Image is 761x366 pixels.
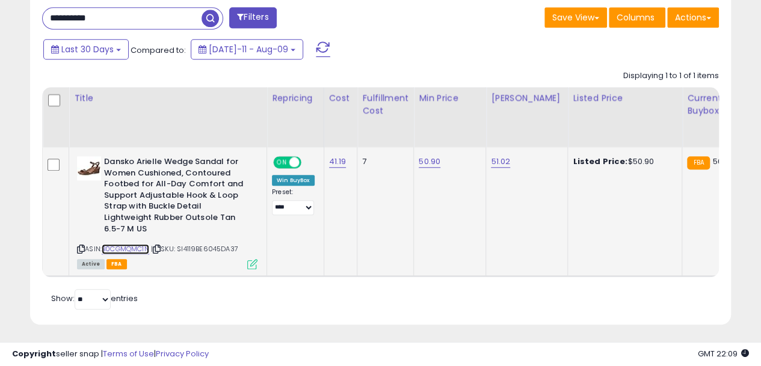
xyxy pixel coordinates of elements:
[713,156,730,167] span: 50.8
[43,39,129,59] button: Last 30 Days
[272,92,319,105] div: Repricing
[191,39,303,59] button: [DATE]-11 - Aug-09
[131,44,186,56] span: Compared to:
[544,7,607,28] button: Save View
[687,156,709,169] small: FBA
[104,156,250,237] b: Dansko Arielle Wedge Sandal for Women Cushioned, Contoured Footbed for All-Day Comfort and Suppor...
[419,92,481,105] div: Min Price
[698,348,749,359] span: 2025-09-9 22:09 GMT
[687,92,749,117] div: Current Buybox Price
[229,7,276,28] button: Filters
[617,11,655,23] span: Columns
[329,92,353,105] div: Cost
[74,92,262,105] div: Title
[623,70,719,82] div: Displaying 1 to 1 of 1 items
[12,349,209,360] div: seller snap | |
[156,348,209,359] a: Privacy Policy
[272,188,315,215] div: Preset:
[274,157,289,168] span: ON
[106,259,127,269] span: FBA
[362,156,404,167] div: 7
[102,244,149,254] a: B0CGMQMC1N
[573,156,673,167] div: $50.90
[77,156,101,180] img: 31RV7T4PLZL._SL40_.jpg
[103,348,154,359] a: Terms of Use
[609,7,665,28] button: Columns
[419,156,440,168] a: 50.90
[12,348,56,359] strong: Copyright
[667,7,719,28] button: Actions
[491,156,510,168] a: 51.02
[61,43,114,55] span: Last 30 Days
[329,156,347,168] a: 41.19
[491,92,562,105] div: [PERSON_NAME]
[77,156,257,268] div: ASIN:
[362,92,408,117] div: Fulfillment Cost
[151,244,238,254] span: | SKU: SI4119BE6045DA37
[573,156,627,167] b: Listed Price:
[77,259,105,269] span: All listings currently available for purchase on Amazon
[209,43,288,55] span: [DATE]-11 - Aug-09
[300,157,319,168] span: OFF
[272,175,315,186] div: Win BuyBox
[51,293,138,304] span: Show: entries
[573,92,677,105] div: Listed Price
